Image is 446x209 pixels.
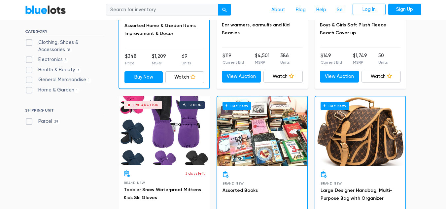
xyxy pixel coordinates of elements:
input: Search for inventory [106,4,218,16]
span: 1 [74,88,80,93]
li: $4,501 [255,52,269,65]
a: Watch [361,71,401,83]
h6: CATEGORY [25,29,104,36]
li: $1,209 [152,53,166,66]
p: MSRP [255,59,269,65]
p: Units [378,59,388,65]
label: Health & Beauty [25,66,81,74]
a: Assorted Books [223,188,258,193]
a: Large Designer Handbag, Multi-Purpose Bag with Organizer [321,188,392,201]
h6: SHIPPING UNIT [25,108,104,115]
span: 18 [65,48,72,53]
a: Sign Up [388,4,421,16]
div: Live Auction [133,103,159,107]
li: 386 [280,52,290,65]
h6: Buy Now [223,102,251,110]
label: Parcel [25,118,60,125]
a: Buy Now [315,96,405,166]
p: Current Bid [223,59,244,65]
li: 69 [182,53,191,66]
a: Log In [353,4,386,16]
span: Brand New [124,181,145,185]
span: Brand New [223,182,244,185]
a: Ear warmers, earmuffs and Kid Beanies [222,22,290,36]
label: Clothing, Shoes & Accessories [25,39,104,53]
a: Assorted Home & Garden Items Improvement & Decor [124,23,196,36]
a: BlueLots [25,5,66,15]
a: Sell [331,4,350,16]
p: Units [280,59,290,65]
div: 0 bids [189,103,201,107]
p: Price [125,60,137,66]
span: 29 [52,119,60,124]
span: Brand New [321,182,342,185]
a: Watch [165,71,204,83]
a: Live Auction 0 bids [119,96,210,165]
p: Units [182,60,191,66]
li: $1,749 [353,52,367,65]
li: 50 [378,52,388,65]
a: Help [311,4,331,16]
span: 3 [75,68,81,73]
a: About [266,4,291,16]
h6: Buy Now [321,102,349,110]
p: MSRP [353,59,367,65]
span: 1 [86,78,92,83]
p: Current Bid [321,59,342,65]
a: Toddler Snow Waterproof Mittens Kids Ski Gloves [124,187,201,200]
a: Buy Now [217,96,307,166]
a: View Auction [320,71,359,83]
a: View Auction [222,71,261,83]
a: Blog [291,4,311,16]
span: 6 [63,57,69,63]
li: $348 [125,53,137,66]
label: Home & Garden [25,87,80,94]
li: $119 [223,52,244,65]
li: $149 [321,52,342,65]
a: Buy Now [124,71,163,83]
a: Watch [263,71,303,83]
p: MSRP [152,60,166,66]
a: Boys & Girls Soft Plush Fleece Beach Cover up [320,22,386,36]
label: Electronics [25,56,69,63]
p: 3 days left [185,170,205,176]
label: General Merchandise [25,76,92,84]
